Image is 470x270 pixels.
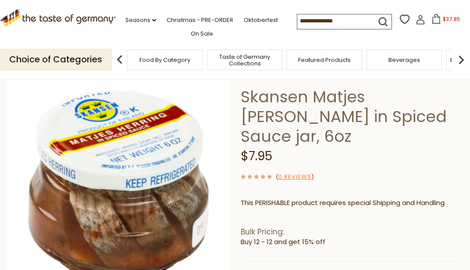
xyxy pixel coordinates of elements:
span: ( ) [276,173,314,181]
span: $7.95 [241,148,272,165]
a: 0 Reviews [278,173,311,182]
a: Featured Products [298,57,351,63]
a: Food By Category [139,57,190,63]
a: Oktoberfest [244,15,278,25]
li: Buy 12 - 12 and get 15% off [241,237,463,248]
span: $37.85 [443,15,460,23]
a: Taste of Germany Collections [210,54,280,67]
a: Seasons [125,15,156,25]
a: Beverages [388,57,420,63]
img: previous arrow [111,51,128,68]
p: This PERISHABLE product requires special Shipping and Handling [241,198,463,209]
li: We will ship this product in heat-protective packaging and ice. [249,215,463,226]
a: Skansen [241,74,463,81]
a: On Sale [191,29,213,39]
a: Christmas - PRE-ORDER [167,15,233,25]
button: $37.85 [427,14,464,27]
img: next arrow [452,51,470,68]
h1: Skansen Matjes [PERSON_NAME] in Spiced Sauce jar, 6oz [241,87,463,146]
h1: Bulk Pricing: [241,227,463,237]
